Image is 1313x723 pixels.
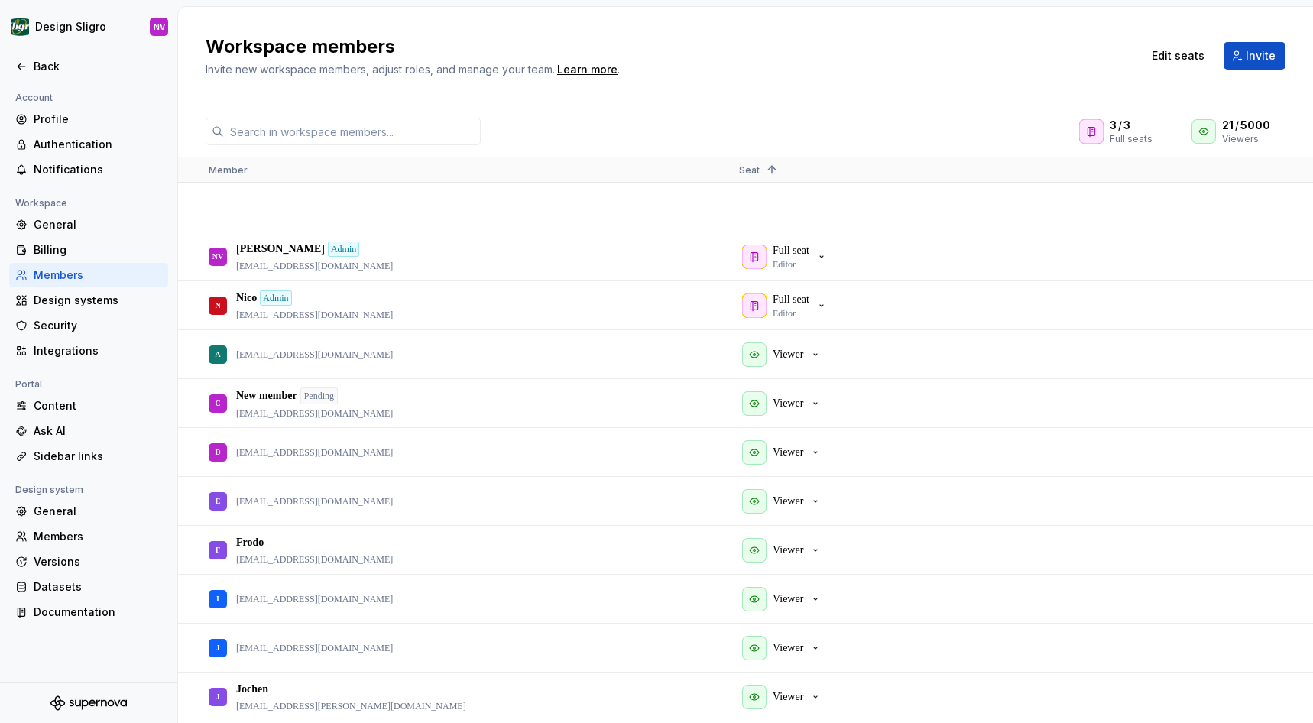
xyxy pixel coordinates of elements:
span: 5000 [1240,118,1270,133]
p: [EMAIL_ADDRESS][DOMAIN_NAME] [236,260,393,272]
div: Viewers [1222,133,1285,145]
div: Design Sligro [35,19,106,34]
a: General [9,499,168,524]
span: . [555,64,620,76]
button: Viewer [739,339,828,370]
p: [EMAIL_ADDRESS][DOMAIN_NAME] [236,642,393,654]
a: Design systems [9,288,168,313]
span: Edit seats [1152,48,1204,63]
div: Sidebar links [34,449,162,464]
p: Viewer [773,396,803,411]
a: Integrations [9,339,168,363]
div: Members [34,267,162,283]
button: Viewer [739,682,828,712]
div: NV [154,21,165,33]
button: Full seatEditor [739,242,834,272]
div: Integrations [34,343,162,358]
p: Viewer [773,494,803,509]
div: A [215,339,220,369]
p: Viewer [773,689,803,705]
div: Content [34,398,162,413]
span: 21 [1222,118,1234,133]
div: I [216,584,219,614]
p: Viewer [773,592,803,607]
div: General [34,504,162,519]
div: Admin [328,242,359,257]
button: Viewer [739,486,828,517]
p: [EMAIL_ADDRESS][DOMAIN_NAME] [236,495,393,507]
span: Seat [739,164,760,176]
span: 3 [1123,118,1130,133]
p: Editor [773,258,796,271]
p: [EMAIL_ADDRESS][DOMAIN_NAME] [236,553,393,566]
a: Documentation [9,600,168,624]
span: Invite new workspace members, adjust roles, and manage your team. [206,63,555,76]
div: Full seats [1110,133,1153,145]
div: Authentication [34,137,162,152]
button: Viewer [739,584,828,614]
a: Notifications [9,157,168,182]
p: [EMAIL_ADDRESS][DOMAIN_NAME] [236,349,393,361]
div: NV [212,242,223,271]
div: Workspace [9,194,73,212]
button: Viewer [739,633,828,663]
div: Security [34,318,162,333]
p: Viewer [773,543,803,558]
div: Portal [9,375,48,394]
button: Edit seats [1142,42,1214,70]
div: Documentation [34,605,162,620]
div: Pending [300,387,338,404]
p: Viewer [773,640,803,656]
div: J [216,682,220,712]
div: Account [9,89,59,107]
p: [EMAIL_ADDRESS][DOMAIN_NAME] [236,593,393,605]
p: [EMAIL_ADDRESS][DOMAIN_NAME] [236,309,393,321]
div: General [34,217,162,232]
span: Invite [1246,48,1276,63]
div: Billing [34,242,162,258]
button: Design SligroNV [3,10,174,44]
p: Full seat [773,243,809,258]
div: Admin [260,290,291,306]
button: Full seatEditor [739,290,834,321]
div: Notifications [34,162,162,177]
a: Content [9,394,168,418]
div: C [215,388,220,418]
div: D [215,437,220,467]
a: Back [9,54,168,79]
input: Search in workspace members... [224,118,481,145]
div: Profile [34,112,162,127]
div: Design system [9,481,89,499]
a: General [9,212,168,237]
a: Datasets [9,575,168,599]
p: [EMAIL_ADDRESS][DOMAIN_NAME] [236,446,393,459]
span: 3 [1110,118,1117,133]
button: Viewer [739,388,828,419]
div: Datasets [34,579,162,595]
a: Authentication [9,132,168,157]
div: / [1110,118,1153,133]
span: Member [209,164,248,176]
h2: Workspace members [206,34,1123,59]
p: Nico [236,290,257,306]
a: Profile [9,107,168,131]
div: J [216,633,220,663]
div: F [216,535,220,565]
a: Billing [9,238,168,262]
p: Frodo [236,535,264,550]
div: E [216,486,221,516]
p: [EMAIL_ADDRESS][PERSON_NAME][DOMAIN_NAME] [236,700,466,712]
div: Back [34,59,162,74]
a: Versions [9,550,168,574]
svg: Supernova Logo [50,695,127,711]
div: Members [34,529,162,544]
div: Design systems [34,293,162,308]
div: / [1222,118,1285,133]
button: Viewer [739,437,828,468]
div: Learn more [557,62,618,77]
p: New member [236,388,297,404]
a: Ask AI [9,419,168,443]
div: Versions [34,554,162,569]
a: Members [9,524,168,549]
